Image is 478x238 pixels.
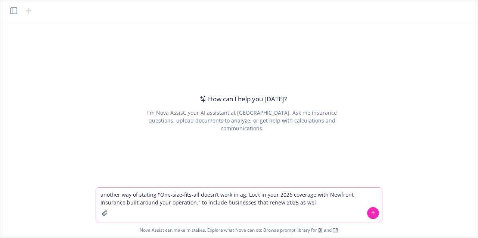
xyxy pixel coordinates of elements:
[198,94,287,104] div: How can I help you [DATE]?
[318,227,323,233] a: BI
[333,227,338,233] a: TR
[96,188,382,222] textarea: another way of stating "One-size-fits-all doesn’t work in ag. Lock in your 2026 coverage with New...
[137,109,347,132] div: I'm Nova Assist, your AI assistant at [GEOGRAPHIC_DATA]. Ask me insurance questions, upload docum...
[140,222,338,238] span: Nova Assist can make mistakes. Explore what Nova can do: Browse prompt library for and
